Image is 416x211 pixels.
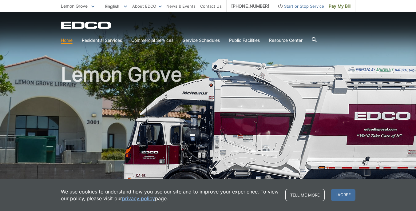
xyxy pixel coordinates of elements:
a: EDCD logo. Return to the homepage. [61,22,112,29]
a: privacy policy [122,195,155,202]
a: Home [61,37,73,44]
a: Service Schedules [183,37,220,44]
p: We use cookies to understand how you use our site and to improve your experience. To view our pol... [61,188,279,202]
a: Residential Services [82,37,122,44]
a: Contact Us [200,3,222,10]
h1: Lemon Grove [61,65,355,200]
a: News & Events [166,3,196,10]
span: I agree [331,189,355,201]
a: Tell me more [285,189,325,201]
a: Resource Center [269,37,303,44]
span: Lemon Grove [61,3,88,9]
span: Pay My Bill [329,3,351,10]
a: Public Facilities [229,37,260,44]
a: Commercial Services [131,37,173,44]
span: English [101,1,132,11]
a: About EDCO [132,3,162,10]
